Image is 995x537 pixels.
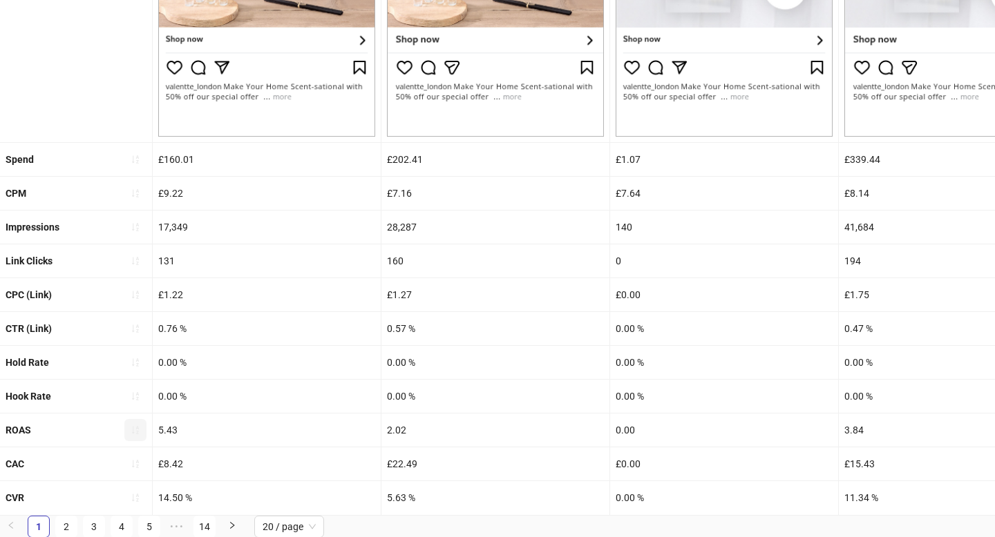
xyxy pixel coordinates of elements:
span: sort-ascending [131,222,140,232]
a: 1 [28,516,49,537]
div: 160 [381,244,609,277]
span: sort-ascending [131,256,140,266]
div: £7.16 [381,177,609,210]
div: £1.22 [153,278,381,311]
a: 3 [84,516,104,537]
span: sort-ascending [131,358,140,367]
span: sort-ascending [131,425,140,435]
a: 5 [139,516,160,537]
b: CPC (Link) [6,289,52,300]
div: £7.64 [610,177,838,210]
span: sort-ascending [131,324,140,333]
div: 0.00 % [381,380,609,413]
div: 14.50 % [153,481,381,514]
div: 0.00 % [610,346,838,379]
span: sort-ascending [131,188,140,198]
div: £0.00 [610,447,838,480]
b: CVR [6,492,24,503]
b: CPM [6,188,26,199]
div: £1.07 [610,143,838,176]
div: £22.49 [381,447,609,480]
div: 131 [153,244,381,277]
b: CAC [6,458,24,469]
div: 0.00 % [153,346,381,379]
div: 0 [610,244,838,277]
span: sort-ascending [131,459,140,469]
div: £1.27 [381,278,609,311]
a: 4 [111,516,132,537]
div: 0.00 % [610,380,838,413]
div: £9.22 [153,177,381,210]
b: Link Clicks [6,255,53,266]
div: 2.02 [381,413,609,447]
b: CTR (Link) [6,323,52,334]
div: £160.01 [153,143,381,176]
a: 2 [56,516,77,537]
div: 0.00 [610,413,838,447]
div: £0.00 [610,278,838,311]
b: Impressions [6,222,59,233]
span: sort-ascending [131,493,140,502]
div: 5.43 [153,413,381,447]
b: Spend [6,154,34,165]
span: sort-ascending [131,290,140,300]
span: sort-ascending [131,391,140,401]
b: ROAS [6,424,31,436]
div: 0.76 % [153,312,381,345]
span: right [228,521,236,529]
a: 14 [194,516,215,537]
span: left [7,521,15,529]
span: sort-ascending [131,155,140,164]
div: 0.00 % [153,380,381,413]
b: Hold Rate [6,357,49,368]
b: Hook Rate [6,391,51,402]
span: 20 / page [263,516,316,537]
div: 0.00 % [610,481,838,514]
div: 28,287 [381,211,609,244]
div: £8.42 [153,447,381,480]
div: 140 [610,211,838,244]
div: 0.00 % [610,312,838,345]
div: 0.00 % [381,346,609,379]
div: 17,349 [153,211,381,244]
div: 0.57 % [381,312,609,345]
div: £202.41 [381,143,609,176]
div: 5.63 % [381,481,609,514]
